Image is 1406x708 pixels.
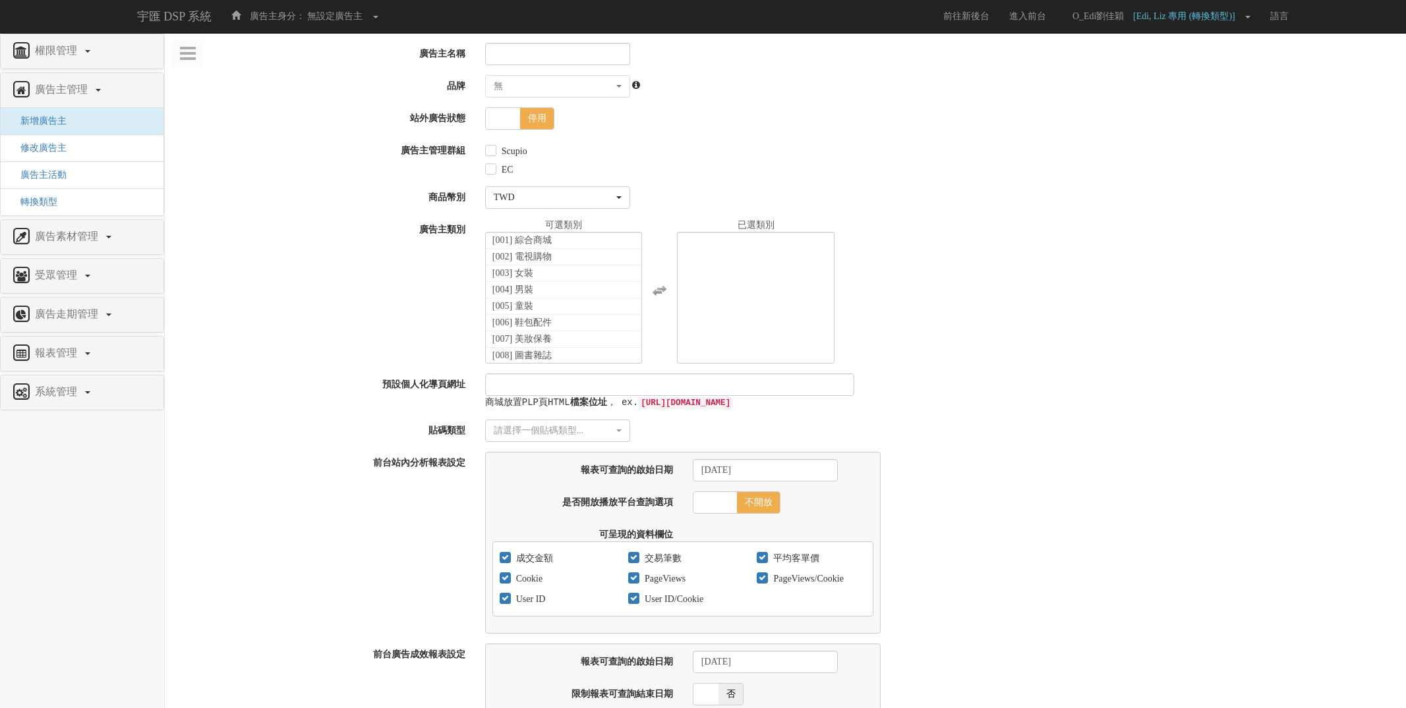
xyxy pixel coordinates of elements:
a: 廣告走期管理 [11,304,154,325]
span: 停用 [520,108,554,129]
a: 報表管理 [11,343,154,364]
label: 商品幣別 [165,186,475,204]
button: 無 [485,75,630,97]
span: [005] 童裝 [492,301,533,311]
a: 廣告主管理 [11,80,154,101]
label: 報表可查詢的啟始日期 [483,651,683,668]
label: 前台廣告成效報表設定 [165,643,475,661]
div: 無 [494,80,614,93]
label: 可呈現的資料欄位 [483,524,683,541]
label: PageViews [641,572,686,585]
label: Cookie [513,572,542,585]
a: 廣告素材管理 [11,227,154,248]
span: 報表管理 [32,347,84,358]
span: [007] 美妝保養 [492,334,552,344]
div: 請選擇一個貼碼類型... [494,424,614,437]
span: 否 [718,684,744,705]
a: 修改廣告主 [11,143,67,153]
span: [004] 男裝 [492,285,533,294]
label: 廣告主類別 [165,219,475,236]
span: 受眾管理 [32,269,84,281]
a: 廣告主活動 [11,170,67,180]
label: User ID [513,593,546,606]
label: 報表可查詢的啟始日期 [483,459,683,477]
a: 系統管理 [11,382,154,403]
span: [001] 綜合商城 [492,235,552,245]
samp: 商城放置PLP頁HTML ， ex. [485,397,733,408]
span: O_Edi劉佳穎 [1066,11,1131,21]
div: 可選類別 [485,219,643,232]
label: 是否開放播放平台查詢選項 [483,491,683,509]
label: 廣告主名稱 [165,43,475,61]
span: 廣告走期管理 [32,308,105,319]
label: 交易筆數 [641,552,682,565]
span: [008] 圖書雜誌 [492,350,552,360]
label: 廣告主管理群組 [165,140,475,157]
label: 站外廣告狀態 [165,107,475,125]
label: PageViews/Cookie [770,572,843,585]
a: 轉換類型 [11,197,57,207]
div: TWD [494,191,614,204]
span: 廣告主管理 [32,84,94,95]
code: [URL][DOMAIN_NAME] [638,397,733,409]
strong: 檔案位址 [570,397,607,408]
a: 新增廣告主 [11,116,67,126]
label: EC [498,163,513,177]
a: 受眾管理 [11,265,154,286]
span: [006] 鞋包配件 [492,317,552,327]
span: 無設定廣告主 [307,11,363,21]
label: 預設個人化導頁網址 [165,373,475,391]
span: 廣告素材管理 [32,231,105,242]
span: [Edi, Liz 專用 (轉換類型)] [1133,11,1242,21]
label: 成交金額 [513,552,553,565]
label: 貼碼類型 [165,420,475,437]
button: 請選擇一個貼碼類型... [485,420,630,442]
span: [003] 女裝 [492,268,533,278]
label: 限制報表可查詢結束日期 [483,683,683,701]
span: 不開放 [737,492,780,513]
label: User ID/Cookie [641,593,703,606]
span: 廣告主身分： [250,11,305,21]
label: 前台站內分析報表設定 [165,452,475,470]
span: 系統管理 [32,386,84,397]
label: 品牌 [165,75,475,93]
label: Scupio [498,145,527,158]
a: 權限管理 [11,41,154,62]
button: TWD [485,186,630,209]
span: [002] 電視購物 [492,252,552,261]
div: 已選類別 [677,219,835,232]
span: 權限管理 [32,45,84,56]
label: 平均客單價 [770,552,819,565]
